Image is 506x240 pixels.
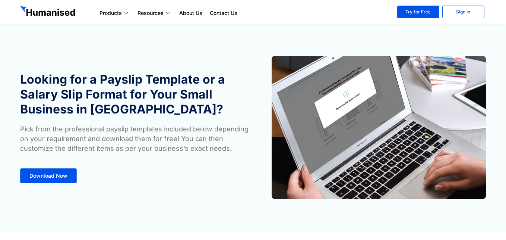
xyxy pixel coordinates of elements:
a: Contact Us [206,9,241,18]
a: Download Now [20,168,77,183]
p: Pick from the professional payslip templates included below depending on your requirement and dow... [20,124,249,153]
a: About Us [175,9,206,18]
img: GetHumanised Logo [20,6,77,18]
a: Sign In [442,6,484,18]
a: Try for Free [397,6,439,18]
h1: Looking for a Payslip Template or a Salary Slip Format for Your Small Business in [GEOGRAPHIC_DATA]? [20,72,249,117]
a: Products [96,9,134,18]
span: Download Now [29,173,67,178]
a: Resources [134,9,175,18]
